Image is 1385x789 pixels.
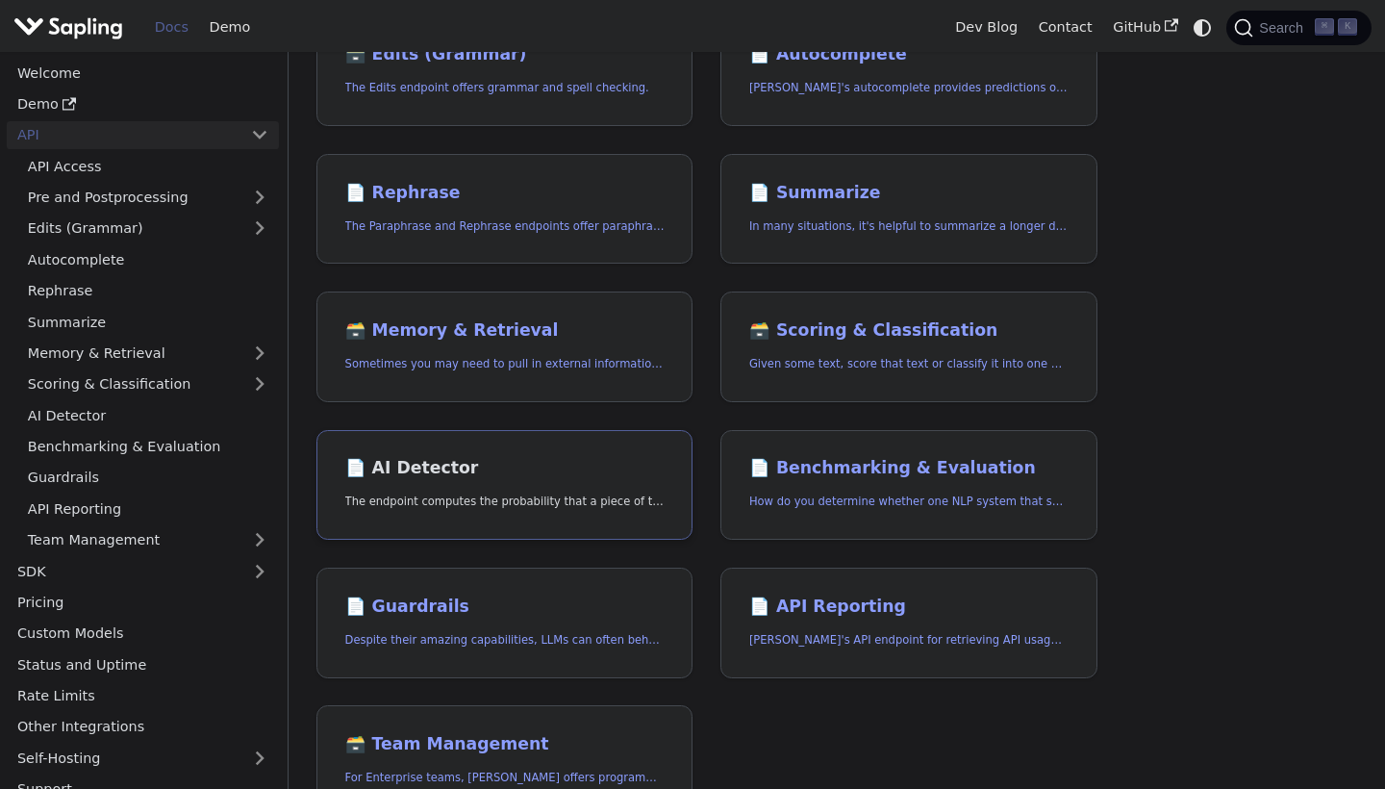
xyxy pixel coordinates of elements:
h2: Memory & Retrieval [345,320,665,342]
a: 📄️ AI DetectorThe endpoint computes the probability that a piece of text is AI-generated, [316,430,693,541]
a: Memory & Retrieval [17,340,279,368]
p: The endpoint computes the probability that a piece of text is AI-generated, [345,493,665,511]
a: 🗃️ Edits (Grammar)The Edits endpoint offers grammar and spell checking. [316,16,693,127]
span: Search [1253,20,1315,36]
h2: Summarize [749,183,1069,204]
h2: Team Management [345,734,665,755]
a: Welcome [7,59,279,87]
p: Given some text, score that text or classify it into one of a set of pre-specified categories. [749,355,1069,373]
a: Team Management [17,526,279,554]
a: 📄️ API Reporting[PERSON_NAME]'s API endpoint for retrieving API usage analytics. [720,568,1097,678]
a: Status and Uptime [7,650,279,678]
a: Rephrase [17,277,279,305]
a: Self-Hosting [7,744,279,772]
kbd: K [1338,18,1357,36]
a: 📄️ GuardrailsDespite their amazing capabilities, LLMs can often behave in undesired [316,568,693,678]
a: API Reporting [17,495,279,522]
button: Expand sidebar category 'SDK' [240,557,279,585]
p: Sometimes you may need to pull in external information that doesn't fit in the context size of an... [345,355,665,373]
button: Switch between dark and light mode (currently system mode) [1189,13,1217,41]
button: Search (Command+K) [1226,11,1371,45]
kbd: ⌘ [1315,18,1334,36]
a: 📄️ RephraseThe Paraphrase and Rephrase endpoints offer paraphrasing for particular styles. [316,154,693,265]
img: Sapling.ai [13,13,123,41]
a: API Access [17,152,279,180]
p: The Edits endpoint offers grammar and spell checking. [345,79,665,97]
a: Pricing [7,589,279,617]
a: Rate Limits [7,682,279,710]
a: Edits (Grammar) [17,215,279,242]
a: 🗃️ Scoring & ClassificationGiven some text, score that text or classify it into one of a set of p... [720,292,1097,402]
p: Despite their amazing capabilities, LLMs can often behave in undesired [345,631,665,649]
button: Collapse sidebar category 'API' [240,121,279,149]
p: The Paraphrase and Rephrase endpoints offer paraphrasing for particular styles. [345,217,665,236]
a: API [7,121,240,149]
a: Guardrails [17,464,279,492]
h2: Autocomplete [749,44,1069,65]
a: Summarize [17,308,279,336]
p: Sapling's API endpoint for retrieving API usage analytics. [749,631,1069,649]
h2: Benchmarking & Evaluation [749,458,1069,479]
a: 📄️ Benchmarking & EvaluationHow do you determine whether one NLP system that suggests edits [720,430,1097,541]
h2: Rephrase [345,183,665,204]
a: Autocomplete [17,245,279,273]
p: For Enterprise teams, Sapling offers programmatic team provisioning and management. [345,769,665,787]
h2: API Reporting [749,597,1069,618]
h2: Edits (Grammar) [345,44,665,65]
a: 📄️ SummarizeIn many situations, it's helpful to summarize a longer document into a shorter, more ... [720,154,1097,265]
a: 🗃️ Memory & RetrievalSometimes you may need to pull in external information that doesn't fit in t... [316,292,693,402]
h2: AI Detector [345,458,665,479]
h2: Scoring & Classification [749,320,1069,342]
a: Demo [199,13,261,42]
a: Contact [1028,13,1103,42]
a: Demo [7,90,279,118]
a: Docs [144,13,199,42]
a: Scoring & Classification [17,370,279,398]
a: Custom Models [7,620,279,648]
p: Sapling's autocomplete provides predictions of the next few characters or words [749,79,1069,97]
p: In many situations, it's helpful to summarize a longer document into a shorter, more easily diges... [749,217,1069,236]
h2: Guardrails [345,597,665,618]
a: Pre and Postprocessing [17,184,279,212]
a: Benchmarking & Evaluation [17,433,279,461]
a: Sapling.ai [13,13,130,41]
a: 📄️ Autocomplete[PERSON_NAME]'s autocomplete provides predictions of the next few characters or words [720,16,1097,127]
a: SDK [7,557,240,585]
a: Other Integrations [7,713,279,741]
p: How do you determine whether one NLP system that suggests edits [749,493,1069,511]
a: Dev Blog [944,13,1027,42]
a: AI Detector [17,401,279,429]
a: GitHub [1102,13,1188,42]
